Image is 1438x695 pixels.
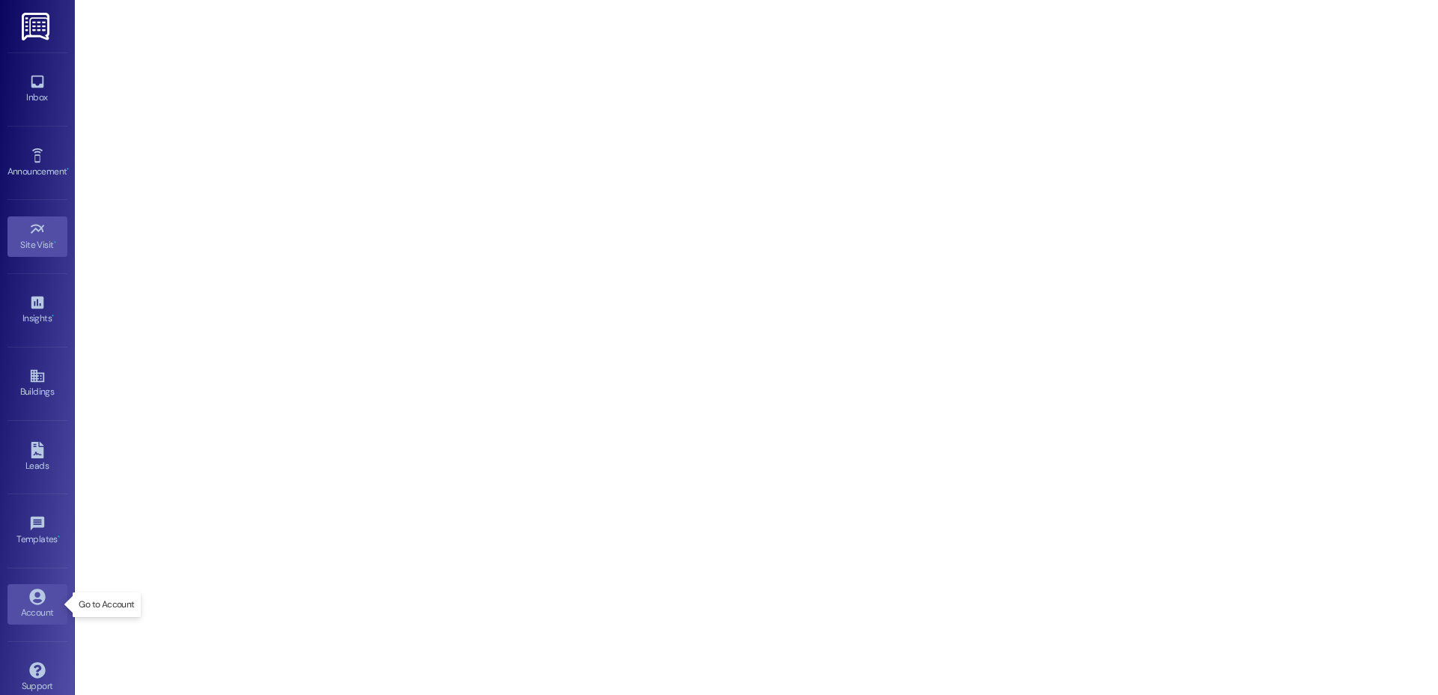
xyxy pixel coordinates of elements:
[7,511,67,551] a: Templates •
[7,363,67,404] a: Buildings
[54,237,56,248] span: •
[52,311,54,321] span: •
[7,437,67,478] a: Leads
[22,13,52,40] img: ResiDesk Logo
[67,164,69,174] span: •
[58,532,60,542] span: •
[79,598,134,611] p: Go to Account
[7,290,67,330] a: Insights •
[7,216,67,257] a: Site Visit •
[7,584,67,625] a: Account
[7,69,67,109] a: Inbox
